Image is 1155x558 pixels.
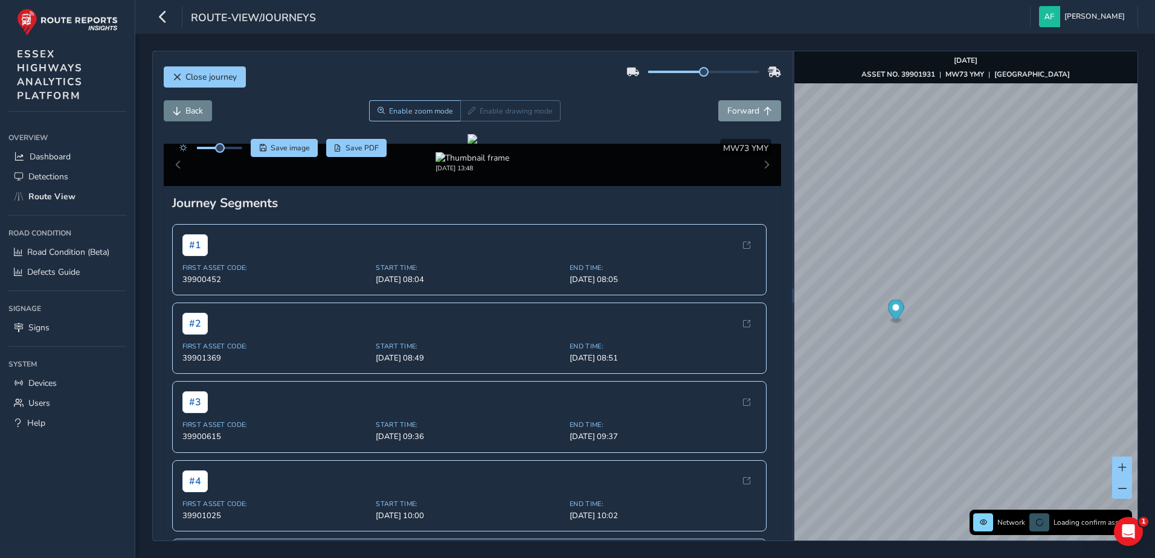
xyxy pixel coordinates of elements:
[570,263,756,272] span: End Time:
[376,353,562,364] span: [DATE] 08:49
[346,143,379,153] span: Save PDF
[1039,6,1060,27] img: diamond-layout
[570,499,756,508] span: End Time:
[887,300,904,324] div: Map marker
[172,194,773,211] div: Journey Segments
[27,266,80,278] span: Defects Guide
[182,420,369,429] span: First Asset Code:
[182,342,369,351] span: First Asset Code:
[1039,6,1129,27] button: [PERSON_NAME]
[185,105,203,117] span: Back
[28,322,50,333] span: Signs
[8,355,126,373] div: System
[185,71,237,83] span: Close journey
[861,69,1070,79] div: | |
[8,262,126,282] a: Defects Guide
[376,499,562,508] span: Start Time:
[191,10,316,27] span: route-view/journeys
[945,69,984,79] strong: MW73 YMY
[8,413,126,433] a: Help
[182,234,208,256] span: # 1
[376,274,562,285] span: [DATE] 08:04
[17,47,83,103] span: ESSEX HIGHWAYS ANALYTICS PLATFORM
[1139,517,1148,527] span: 1
[376,342,562,351] span: Start Time:
[182,263,369,272] span: First Asset Code:
[1064,6,1125,27] span: [PERSON_NAME]
[28,191,76,202] span: Route View
[718,100,781,121] button: Forward
[182,499,369,508] span: First Asset Code:
[27,246,109,258] span: Road Condition (Beta)
[376,263,562,272] span: Start Time:
[182,510,369,521] span: 39901025
[389,106,453,116] span: Enable zoom mode
[17,8,118,36] img: rr logo
[8,318,126,338] a: Signs
[8,187,126,207] a: Route View
[570,431,756,442] span: [DATE] 09:37
[8,242,126,262] a: Road Condition (Beta)
[570,353,756,364] span: [DATE] 08:51
[164,66,246,88] button: Close journey
[8,167,126,187] a: Detections
[8,373,126,393] a: Devices
[1054,518,1128,527] span: Loading confirm assets
[954,56,977,65] strong: [DATE]
[861,69,935,79] strong: ASSET NO. 39901931
[251,139,318,157] button: Save
[570,274,756,285] span: [DATE] 08:05
[164,100,212,121] button: Back
[994,69,1070,79] strong: [GEOGRAPHIC_DATA]
[376,431,562,442] span: [DATE] 09:36
[1114,517,1143,546] iframe: Intercom live chat
[570,342,756,351] span: End Time:
[8,147,126,167] a: Dashboard
[727,105,759,117] span: Forward
[28,171,68,182] span: Detections
[326,139,387,157] button: PDF
[27,417,45,429] span: Help
[271,143,310,153] span: Save image
[723,143,768,154] span: MW73 YMY
[182,353,369,364] span: 39901369
[182,313,208,335] span: # 2
[8,393,126,413] a: Users
[8,129,126,147] div: Overview
[182,470,208,492] span: # 4
[436,152,509,164] img: Thumbnail frame
[28,397,50,409] span: Users
[28,377,57,389] span: Devices
[997,518,1025,527] span: Network
[182,274,369,285] span: 39900452
[8,224,126,242] div: Road Condition
[570,510,756,521] span: [DATE] 10:02
[376,510,562,521] span: [DATE] 10:00
[376,420,562,429] span: Start Time:
[182,431,369,442] span: 39900615
[182,391,208,413] span: # 3
[8,300,126,318] div: Signage
[570,420,756,429] span: End Time:
[30,151,71,162] span: Dashboard
[369,100,460,121] button: Zoom
[436,164,509,173] div: [DATE] 13:48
